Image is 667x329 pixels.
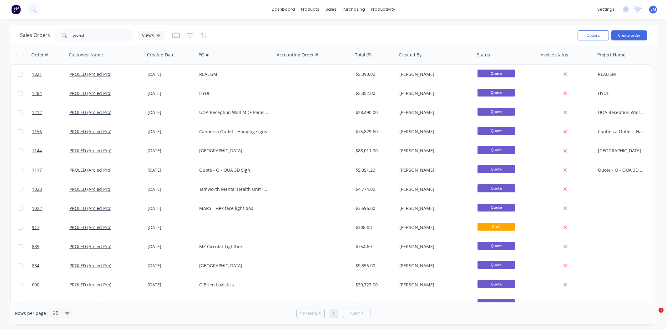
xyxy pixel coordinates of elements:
[597,52,625,58] div: Project Name
[478,261,515,269] span: Quote
[659,308,664,313] span: 1
[399,148,469,154] div: [PERSON_NAME]
[148,243,194,250] div: [DATE]
[199,186,269,192] div: Tamworth Mental Health Unit - letters
[148,148,194,154] div: [DATE]
[199,90,269,97] div: HYDE
[368,5,398,14] div: productivity
[32,263,39,269] span: 834
[148,282,194,288] div: [DATE]
[356,128,392,135] div: $75,829.60
[69,301,111,307] a: PROLED (Arcled Pro)
[69,263,111,269] a: PROLED (Arcled Pro)
[356,109,392,116] div: $28,490.00
[32,65,69,84] a: 1321
[356,282,392,288] div: $30,723.00
[199,301,269,307] div: SAVERS
[269,5,298,14] a: dashboard
[73,29,134,42] input: Search...
[199,148,269,154] div: [GEOGRAPHIC_DATA]
[356,71,392,77] div: $5,390.00
[142,32,154,39] span: Views
[646,308,661,323] iframe: Intercom live chat
[148,301,194,307] div: [DATE]
[32,205,42,211] span: 1022
[478,89,515,97] span: Quote
[399,205,469,211] div: [PERSON_NAME]
[69,109,111,115] a: PROLED (Arcled Pro)
[69,148,111,154] a: PROLED (Arcled Pro)
[32,243,39,250] span: 835
[478,242,515,250] span: Quote
[32,109,42,116] span: 1212
[539,52,568,58] div: Invoice status
[69,128,111,134] a: PROLED (Arcled Pro)
[199,167,269,173] div: Quote - O - OUA 3D Sign
[399,301,469,307] div: [PERSON_NAME]
[69,205,111,211] a: PROLED (Arcled Pro)
[399,224,469,231] div: [PERSON_NAME]
[147,52,174,58] div: Created Date
[350,310,360,316] span: Next
[199,263,269,269] div: [GEOGRAPHIC_DATA]
[32,218,69,237] a: 917
[399,128,469,135] div: [PERSON_NAME]
[478,299,515,307] span: Quote
[356,301,392,307] div: $19,866.00
[148,128,194,135] div: [DATE]
[32,199,69,218] a: 1022
[478,165,515,173] span: Quote
[199,71,269,77] div: REALISM
[598,90,646,97] div: HYDE
[69,282,111,288] a: PROLED (Arcled Pro)
[69,52,103,58] div: Customer Name
[399,282,469,288] div: [PERSON_NAME]
[11,5,21,14] img: Factory
[69,243,111,249] a: PROLED (Arcled Pro)
[356,148,392,154] div: $88,011.00
[148,224,194,231] div: [DATE]
[199,109,269,116] div: UOA Reception Wall MDF Panels with LED
[15,310,46,316] span: Rows per page
[148,186,194,192] div: [DATE]
[32,84,69,103] a: 1284
[32,237,69,256] a: 835
[478,127,515,135] span: Quote
[148,167,194,173] div: [DATE]
[356,90,392,97] div: $5,852.00
[199,243,269,250] div: MZ Circular Lightbox
[148,205,194,211] div: [DATE]
[69,90,111,96] a: PROLED (Arcled Pro)
[294,309,373,318] ul: Pagination
[355,52,371,58] div: Total ($)
[298,5,322,14] div: products
[399,52,422,58] div: Created By
[199,128,269,135] div: Canberra Outlet - Hanging signs
[329,309,338,318] a: Page 1 is your current page
[478,204,515,211] span: Quote
[356,186,392,192] div: $4,774.00
[343,310,371,316] a: Next page
[594,5,618,14] div: settings
[478,70,515,77] span: Quote
[32,128,42,135] span: 1156
[199,282,269,288] div: O'Brien Logistics
[32,301,39,307] span: 555
[32,275,69,294] a: 690
[69,167,111,173] a: PROLED (Arcled Pro)
[297,310,324,316] a: Previous page
[478,223,515,231] span: Draft
[20,32,50,38] h1: Sales Orders
[478,280,515,288] span: Quote
[69,224,111,230] a: PROLED (Arcled Pro)
[598,167,646,173] div: Quote - O - OUA 3D Sign
[650,7,656,12] span: LM
[32,295,69,313] a: 555
[399,90,469,97] div: [PERSON_NAME]
[32,161,69,180] a: 1117
[322,5,340,14] div: sales
[399,243,469,250] div: [PERSON_NAME]
[32,282,39,288] span: 690
[32,167,42,173] span: 1117
[478,108,515,116] span: Quote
